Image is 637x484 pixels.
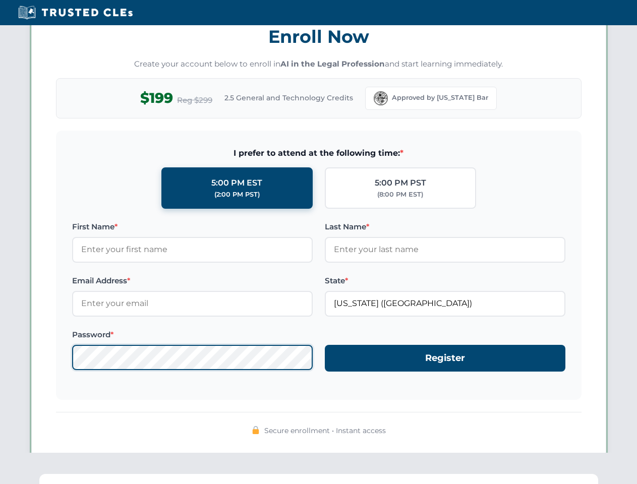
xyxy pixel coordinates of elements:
[211,176,262,190] div: 5:00 PM EST
[252,426,260,434] img: 🔒
[325,221,565,233] label: Last Name
[374,91,388,105] img: Florida Bar
[140,87,173,109] span: $199
[377,190,423,200] div: (8:00 PM EST)
[325,275,565,287] label: State
[264,425,386,436] span: Secure enrollment • Instant access
[72,291,313,316] input: Enter your email
[72,147,565,160] span: I prefer to attend at the following time:
[72,237,313,262] input: Enter your first name
[214,190,260,200] div: (2:00 PM PST)
[72,275,313,287] label: Email Address
[15,5,136,20] img: Trusted CLEs
[224,92,353,103] span: 2.5 General and Technology Credits
[56,21,582,52] h3: Enroll Now
[280,59,385,69] strong: AI in the Legal Profession
[56,58,582,70] p: Create your account below to enroll in and start learning immediately.
[325,237,565,262] input: Enter your last name
[375,176,426,190] div: 5:00 PM PST
[72,329,313,341] label: Password
[177,94,212,106] span: Reg $299
[392,93,488,103] span: Approved by [US_STATE] Bar
[325,291,565,316] input: Florida (FL)
[72,221,313,233] label: First Name
[325,345,565,372] button: Register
